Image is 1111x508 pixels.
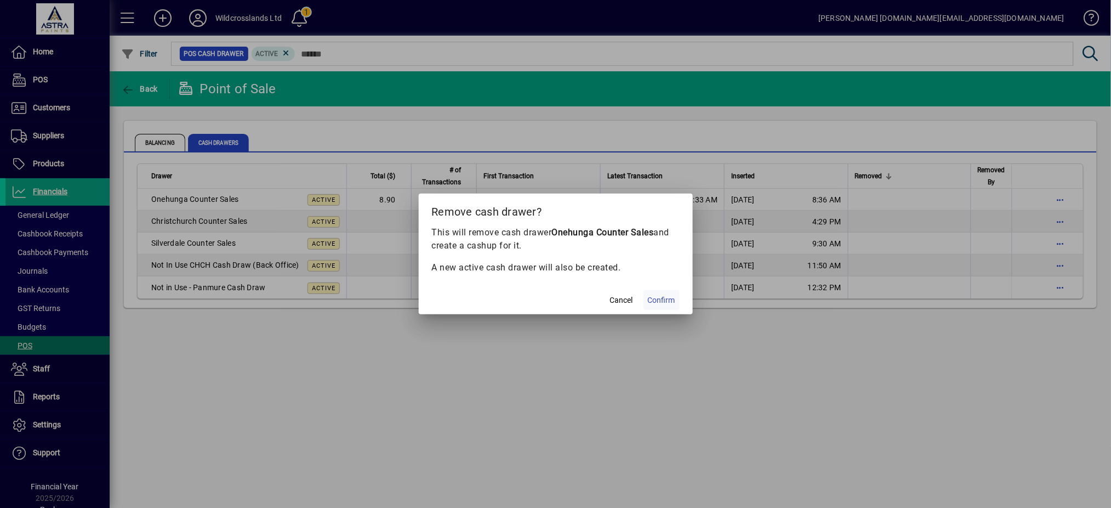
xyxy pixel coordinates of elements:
button: Cancel [604,290,639,310]
b: Onehunga Counter Sales [552,227,654,238]
button: Confirm [643,290,680,310]
p: This will remove cash drawer and create a cashup for it. [432,226,680,252]
span: Confirm [648,295,675,306]
span: Cancel [610,295,633,306]
p: A new active cash drawer will also be created. [432,261,680,274]
h2: Remove cash drawer? [419,194,693,225]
